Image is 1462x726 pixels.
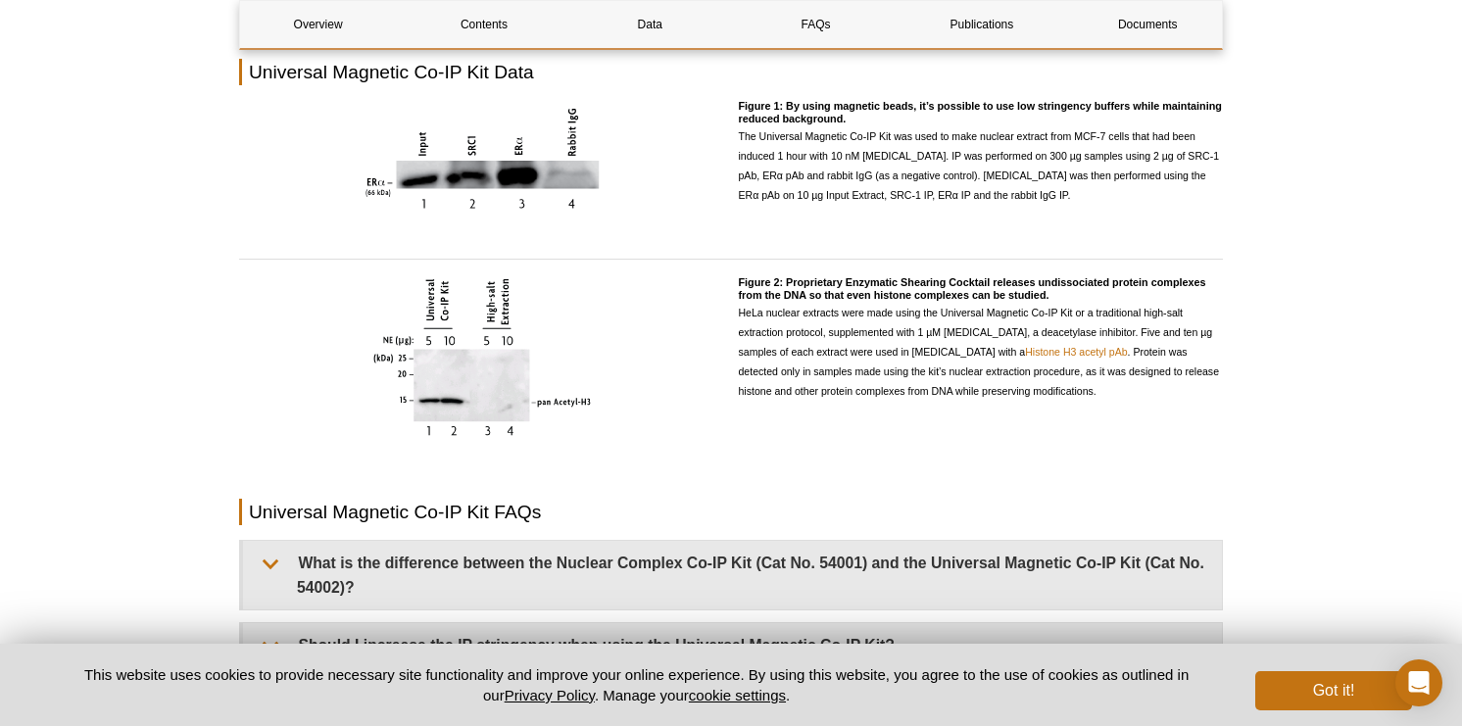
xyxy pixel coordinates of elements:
a: Overview [240,1,396,48]
button: Got it! [1255,671,1412,710]
summary: Should I increase the IP stringency when using the Universal Magnetic Co-IP Kit? [243,623,1222,667]
a: FAQs [738,1,894,48]
div: Open Intercom Messenger [1395,659,1442,706]
img: Detection of acetylated Histone H3 in HeLa cell nuclear extract made using the Universal Magnetic... [369,276,594,439]
a: Histone H3 acetyl pAb [1025,346,1127,358]
a: Contents [406,1,561,48]
img: Co-Immunoprecipitation of a nuclear complex containing SRC-1 and ER alpha from MCF-7 cell nuclear... [364,100,600,211]
a: Documents [1070,1,1226,48]
h2: Universal Magnetic Co-IP Kit FAQs [239,499,1223,525]
summary: What is the difference between the Nuclear Complex Co-IP Kit (Cat No. 54001) and the Universal Ma... [243,541,1222,609]
h2: Universal Magnetic Co-IP Kit Data [239,59,1223,85]
a: Publications [903,1,1059,48]
a: Data [572,1,728,48]
button: cookie settings [689,687,786,703]
span: The Universal Magnetic Co-IP Kit was used to make nuclear extract from MCF-7 cells that had been ... [739,130,1220,201]
p: This website uses cookies to provide necessary site functionality and improve your online experie... [50,664,1223,705]
h4: Figure 2: Proprietary Enzymatic Shearing Cocktail releases undissociated protein complexes from t... [739,276,1224,303]
a: Privacy Policy [505,687,595,703]
h4: Figure 1: By using magnetic beads, it’s possible to use low stringency buffers while maintaining ... [739,100,1224,126]
span: HeLa nuclear extracts were made using the Universal Magnetic Co-IP Kit or a traditional high-salt... [739,307,1220,397]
